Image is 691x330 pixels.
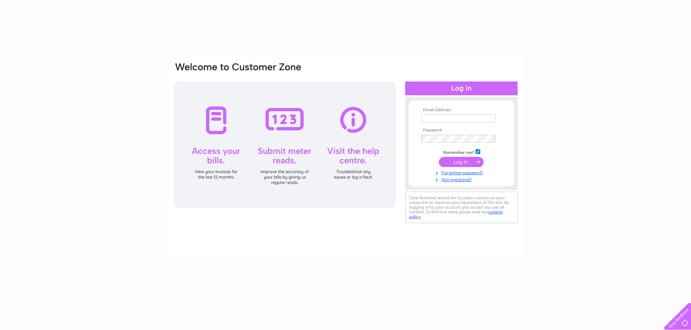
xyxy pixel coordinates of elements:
td: Remember me? [419,148,503,155]
th: Password: [419,128,503,133]
a: cookies policy [409,209,503,219]
th: Email Address: [419,108,503,113]
input: Submit [439,157,484,167]
a: Not registered? [421,176,503,183]
div: Clear Business would like to place cookies on your computer to improve your experience of the sit... [405,192,518,223]
a: Forgotten password? [421,169,503,176]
